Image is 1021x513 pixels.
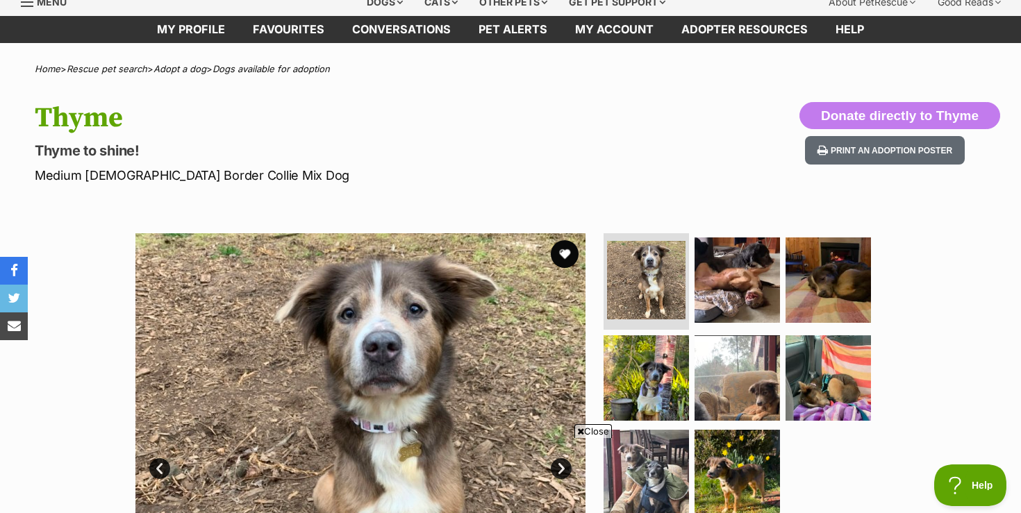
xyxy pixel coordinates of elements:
button: Print an adoption poster [805,136,965,165]
p: Medium [DEMOGRAPHIC_DATA] Border Collie Mix Dog [35,166,622,185]
a: My account [561,16,667,43]
a: My profile [143,16,239,43]
h1: Thyme [35,102,622,134]
iframe: Help Scout Beacon - Open [934,464,1007,506]
a: Prev [149,458,170,479]
p: Thyme to shine! [35,141,622,160]
button: Donate directly to Thyme [799,102,1000,130]
img: Photo of Thyme [695,335,780,421]
img: Photo of Thyme [604,335,689,421]
iframe: Advertisement [258,444,763,506]
a: Help [822,16,878,43]
a: Rescue pet search [67,63,147,74]
a: Home [35,63,60,74]
img: Photo of Thyme [695,237,780,323]
a: Adopt a dog [153,63,206,74]
a: Adopter resources [667,16,822,43]
img: Photo of Thyme [607,241,686,319]
a: Dogs available for adoption [213,63,330,74]
img: Photo of Thyme [786,237,871,323]
span: Close [574,424,612,438]
a: Pet alerts [465,16,561,43]
img: Photo of Thyme [786,335,871,421]
a: conversations [338,16,465,43]
button: favourite [551,240,579,268]
a: Favourites [239,16,338,43]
